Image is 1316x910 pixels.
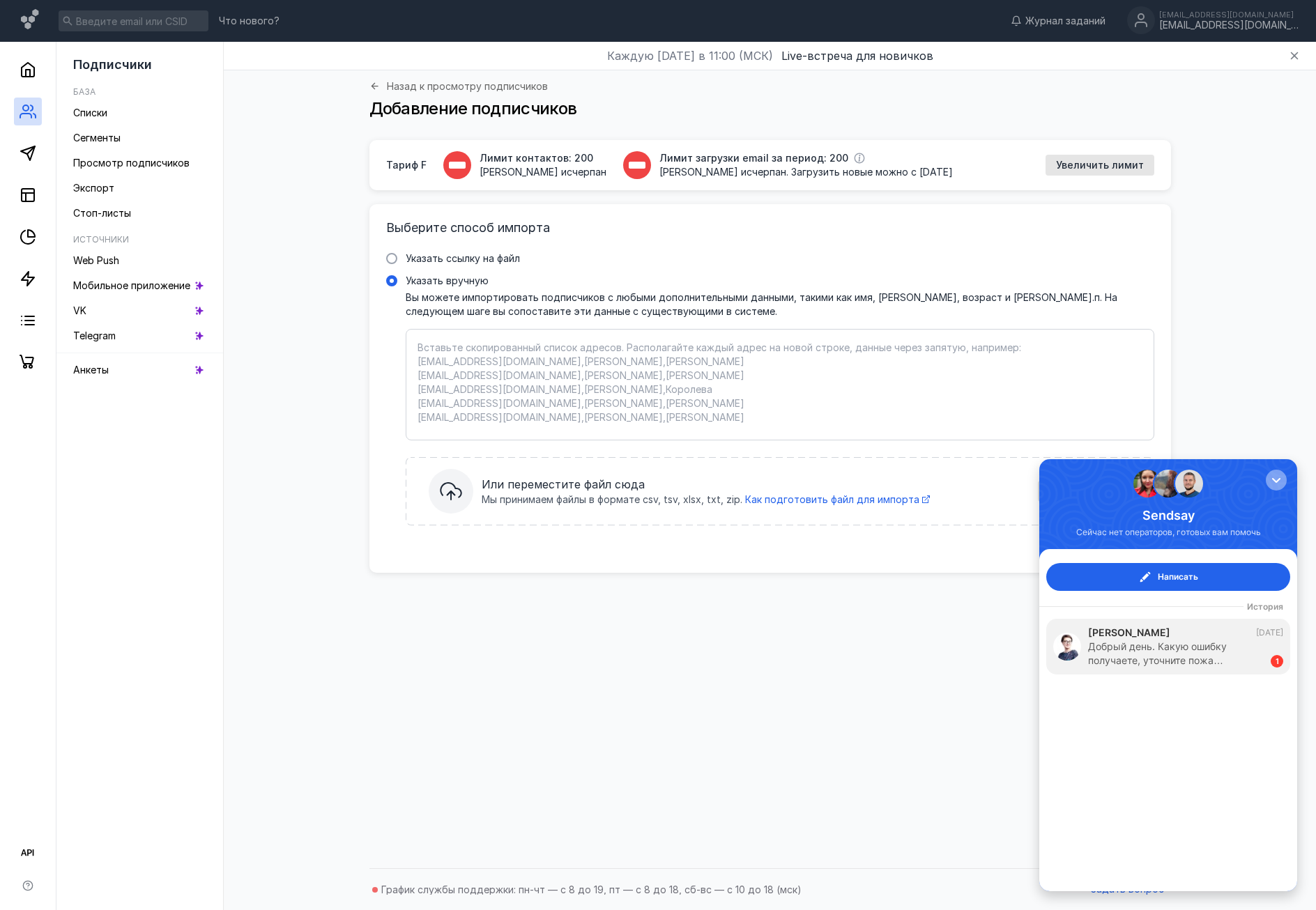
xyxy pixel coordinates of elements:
[73,279,190,291] span: Мобильное приложение
[49,167,131,180] div: [PERSON_NAME]
[7,104,251,132] button: Написать
[231,196,244,208] div: 1
[210,167,244,180] div: [DATE]
[406,275,489,286] span: Указать вручную
[73,364,109,376] span: Анкеты
[73,157,190,169] span: Просмотр подписчиков
[68,249,212,272] a: Web Push
[73,107,107,118] span: Списки
[369,81,548,91] a: Назад к просмотру подписчиков
[745,493,919,505] span: Как подготовить файл для импорта
[73,304,86,316] span: VK
[73,330,116,341] span: Telegram
[480,151,593,165] span: Лимит контактов: 200
[73,207,131,219] span: Стоп-листы
[482,476,1030,493] span: Или переместите файл сюда
[406,252,520,264] span: Указать ссылку на файл
[73,234,129,245] h5: Источники
[68,127,212,149] a: Сегменты
[1038,481,1131,502] button: Указать вручнуюВы можете импортировать подписчиков с любыми дополнительными данными, такими как и...
[386,158,427,172] span: Тариф F
[381,884,802,895] span: График службы поддержки: пн-чт — с 8 до 19, пт — с 8 до 18, сб-вс — с 10 до 18 (мск)
[49,180,217,208] div: Добрый день. Какую ошибку получаете, уточните пожа…
[37,67,222,79] div: Сейчас нет операторов, готовых вам помочь
[659,165,953,179] span: [PERSON_NAME] исчерпан. Загрузить новые можно с [DATE]
[68,202,212,224] a: Стоп-листы
[387,82,548,91] span: Назад к просмотру подписчиков
[68,177,212,199] a: Экспорт
[68,102,212,124] a: Списки
[219,16,280,26] span: Что нового?
[418,341,1142,429] textarea: Указать вручнуюВы можете импортировать подписчиков с любыми дополнительными данными, такими как и...
[1159,20,1299,31] div: [EMAIL_ADDRESS][DOMAIN_NAME]
[781,49,933,63] span: Live-встреча для новичков
[68,325,212,347] a: Telegram
[68,152,212,174] a: Просмотр подписчиков
[1025,14,1105,28] span: Журнал заданий
[480,165,606,179] span: [PERSON_NAME] исчерпан
[1046,155,1154,176] button: Увеличить лимит
[204,142,251,153] div: История
[1004,14,1112,28] a: Журнал заданий
[659,151,848,165] span: Лимит загрузки email за период: 200
[68,275,212,297] a: Мобильное приложение
[118,111,159,125] span: Написать
[406,291,1154,318] div: Вы можете импортировать подписчиков с любыми дополнительными данными, такими как имя, [PERSON_NAM...
[745,493,930,507] a: Как подготовить файл для импорта
[1056,160,1144,171] span: Увеличить лимит
[73,254,119,266] span: Web Push
[59,10,208,31] input: Введите email или CSID
[73,132,121,144] span: Сегменты
[1159,10,1299,19] div: [EMAIL_ADDRESS][DOMAIN_NAME]
[68,359,212,381] a: Анкеты
[73,57,152,72] span: Подписчики
[781,47,933,64] button: Live-встреча для новичков
[73,182,114,194] span: Экспорт
[607,47,773,64] span: Каждую [DATE] в 11:00 (МСК)
[482,493,742,507] span: Мы принимаем файлы в формате csv, tsv, xlsx, txt, zip.
[73,86,95,97] h5: База
[68,300,212,322] a: VK
[37,49,222,63] div: Sendsay
[369,98,577,118] span: Добавление подписчиков
[212,16,286,26] a: Что нового?
[386,221,1154,235] h3: Выберите способ импорта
